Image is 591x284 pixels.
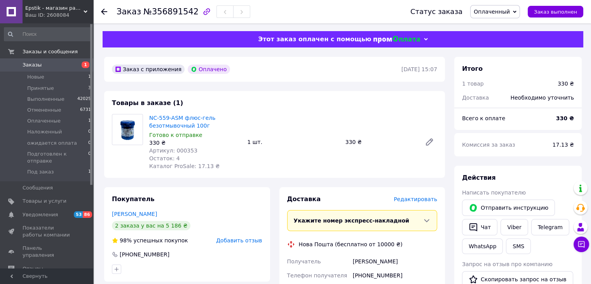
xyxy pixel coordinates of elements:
[462,115,505,121] span: Всего к оплате
[462,65,483,72] span: Итого
[506,238,531,254] button: SMS
[149,163,220,169] span: Каталог ProSale: 17.13 ₴
[462,189,526,196] span: Написать покупателю
[410,8,462,16] div: Статус заказа
[149,147,197,154] span: Артикул: 000353
[394,196,437,202] span: Редактировать
[88,117,91,124] span: 1
[82,61,89,68] span: 1
[558,80,574,88] div: 330 ₴
[120,237,132,244] span: 98%
[88,140,91,147] span: 0
[101,8,107,16] div: Вернуться назад
[462,174,496,181] span: Действия
[188,65,230,74] div: Оплачено
[294,217,410,224] span: Укажите номер экспресс-накладной
[462,95,489,101] span: Доставка
[462,219,497,235] button: Чат
[297,240,404,248] div: Нова Пошта (бесплатно от 10000 ₴)
[23,211,58,218] span: Уведомления
[500,219,528,235] a: Viber
[351,254,439,268] div: [PERSON_NAME]
[216,237,262,244] span: Добавить отзыв
[88,74,91,81] span: 1
[88,85,91,92] span: 3
[462,81,484,87] span: 1 товар
[462,200,555,216] button: Отправить инструкцию
[351,268,439,282] div: [PHONE_NUMBER]
[244,137,342,147] div: 1 шт.
[117,7,141,16] span: Заказ
[23,198,66,205] span: Товары и услуги
[112,99,183,107] span: Товары в заказе (1)
[27,151,88,165] span: Подготовлен к отправке
[27,74,44,81] span: Новые
[88,168,91,175] span: 1
[342,137,418,147] div: 330 ₴
[553,142,574,148] span: 17.13 ₴
[287,195,321,203] span: Доставка
[112,195,154,203] span: Покупатель
[574,237,589,252] button: Чат с покупателем
[112,114,143,145] img: NC-559-ASM флюс-гель безотмывочный 100г
[27,117,61,124] span: Оплаченные
[27,85,54,92] span: Принятые
[27,140,77,147] span: ожидается оплата
[23,245,72,259] span: Панель управления
[506,89,579,106] div: Необходимо уточнить
[149,115,215,129] a: NC-559-ASM флюс-гель безотмывочный 100г
[112,211,157,217] a: [PERSON_NAME]
[80,107,91,114] span: 6731
[287,258,321,265] span: Получатель
[27,168,54,175] span: Под заказ
[83,211,92,218] span: 86
[88,128,91,135] span: 0
[287,272,347,279] span: Телефон получателя
[27,107,61,114] span: Отмененные
[23,224,72,238] span: Показатели работы компании
[88,151,91,165] span: 0
[23,265,43,272] span: Отзывы
[25,5,84,12] span: Epstik - магазин радиокомпонентов
[401,66,437,72] time: [DATE] 15:07
[112,221,190,230] div: 2 заказа у вас на 5 186 ₴
[534,9,577,15] span: Заказ выполнен
[528,6,583,18] button: Заказ выполнен
[23,61,42,68] span: Заказы
[143,7,199,16] span: №356891542
[23,48,78,55] span: Заказы и сообщения
[77,96,91,103] span: 42025
[422,134,437,150] a: Редактировать
[25,12,93,19] div: Ваш ID: 2608084
[462,238,503,254] a: WhatsApp
[27,128,62,135] span: Наложенный
[258,35,371,43] span: Этот заказ оплачен с помощью
[27,96,65,103] span: Выполненные
[23,184,53,191] span: Сообщения
[119,251,170,258] div: [PHONE_NUMBER]
[74,211,83,218] span: 53
[531,219,569,235] a: Telegram
[112,237,188,244] div: успешных покупок
[462,142,515,148] span: Комиссия за заказ
[373,36,420,43] img: evopay logo
[556,115,574,121] b: 330 ₴
[474,9,510,15] span: Оплаченный
[149,132,202,138] span: Готово к отправке
[149,139,241,147] div: 330 ₴
[112,65,185,74] div: Заказ с приложения
[149,155,180,161] span: Остаток: 4
[4,27,92,41] input: Поиск
[462,261,553,267] span: Запрос на отзыв про компанию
